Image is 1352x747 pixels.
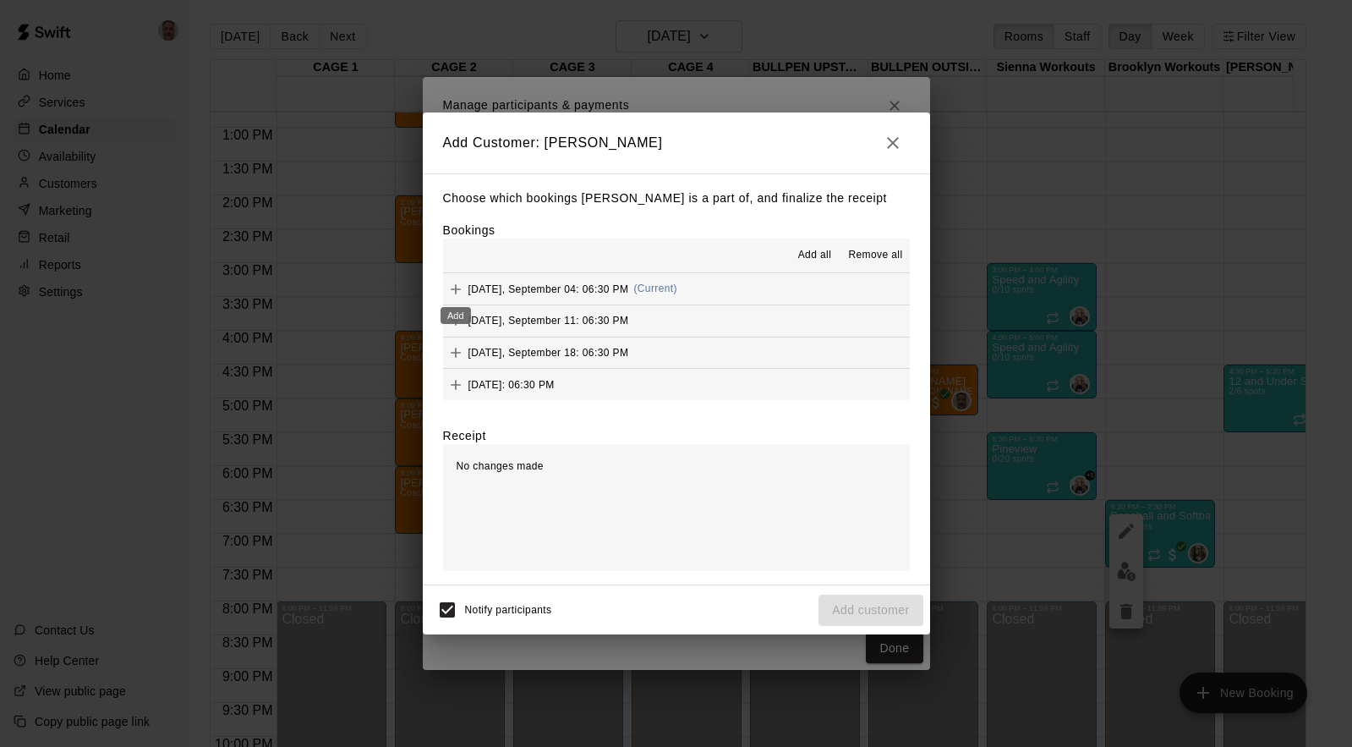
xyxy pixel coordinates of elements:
[443,273,910,305] button: Add[DATE], September 04: 06:30 PM(Current)
[468,283,629,294] span: [DATE], September 04: 06:30 PM
[633,283,677,294] span: (Current)
[468,315,629,327] span: [DATE], September 11: 06:30 PM
[443,305,910,337] button: Add[DATE], September 11: 06:30 PM
[443,188,910,209] p: Choose which bookings [PERSON_NAME] is a part of, and finalize the receipt
[787,242,841,269] button: Add all
[443,345,468,358] span: Add
[848,247,902,264] span: Remove all
[443,427,486,444] label: Receipt
[443,369,910,400] button: Add[DATE]: 06:30 PM
[798,247,832,264] span: Add all
[841,242,909,269] button: Remove all
[423,113,930,173] h2: Add Customer: [PERSON_NAME]
[468,378,555,390] span: [DATE]: 06:30 PM
[443,377,468,390] span: Add
[443,223,495,237] label: Bookings
[465,605,552,617] span: Notify participants
[441,307,471,324] div: Add
[443,282,468,294] span: Add
[443,338,910,369] button: Add[DATE], September 18: 06:30 PM
[457,460,544,472] span: No changes made
[443,314,468,327] span: Add
[468,346,629,358] span: [DATE], September 18: 06:30 PM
